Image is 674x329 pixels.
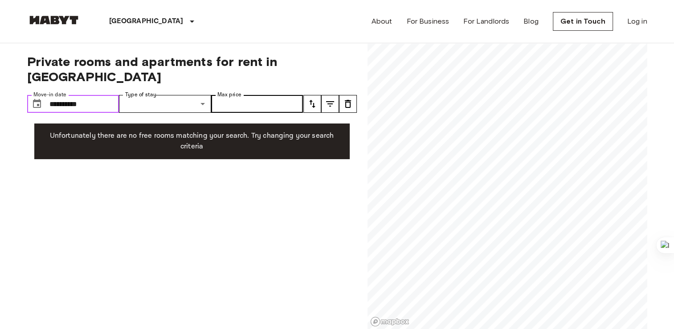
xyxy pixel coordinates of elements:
[463,16,509,27] a: For Landlords
[553,12,613,31] a: Get in Touch
[523,16,539,27] a: Blog
[28,95,46,113] button: Choose date, selected date is 1 Oct 2025
[125,91,156,99] label: Type of stay
[372,16,392,27] a: About
[406,16,449,27] a: For Business
[370,317,409,327] a: Mapbox logo
[27,16,81,25] img: Habyt
[339,95,357,113] button: tune
[321,95,339,113] button: tune
[109,16,184,27] p: [GEOGRAPHIC_DATA]
[33,91,66,99] label: Move-in date
[27,54,357,84] span: Private rooms and apartments for rent in [GEOGRAPHIC_DATA]
[303,95,321,113] button: tune
[41,131,343,152] p: Unfortunately there are no free rooms matching your search. Try changing your search criteria
[217,91,241,99] label: Max price
[627,16,647,27] a: Log in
